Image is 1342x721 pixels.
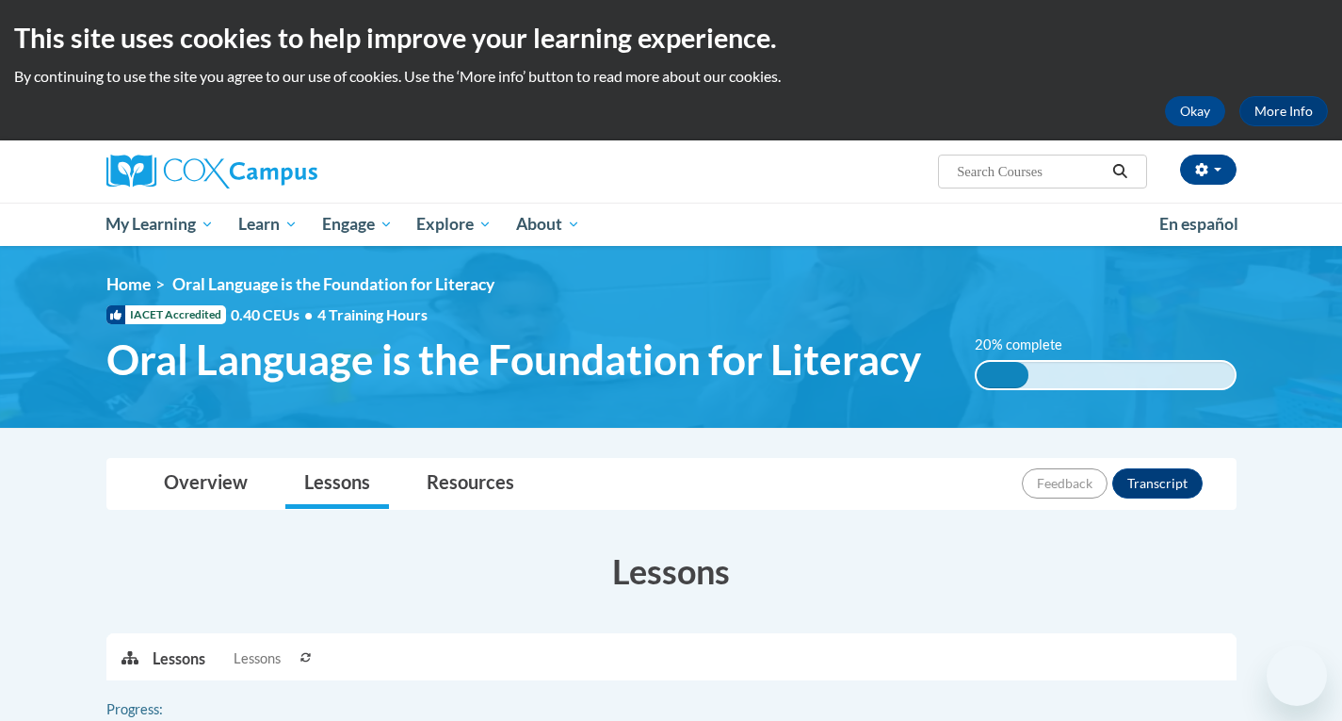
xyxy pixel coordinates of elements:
[317,305,428,323] span: 4 Training Hours
[106,699,215,720] label: Progress:
[304,305,313,323] span: •
[106,305,226,324] span: IACET Accredited
[106,155,464,188] a: Cox Campus
[416,213,492,236] span: Explore
[1267,646,1327,706] iframe: Button to launch messaging window
[1239,96,1328,126] a: More Info
[94,203,227,246] a: My Learning
[14,66,1328,87] p: By continuing to use the site you agree to our use of cookies. Use the ‘More info’ button to read...
[1159,214,1238,234] span: En español
[231,304,317,325] span: 0.40 CEUs
[1112,468,1203,499] button: Transcript
[1180,155,1237,185] button: Account Settings
[106,335,921,385] span: Oral Language is the Foundation for Literacy
[516,213,580,236] span: About
[106,155,317,188] img: Cox Campus
[106,548,1237,595] h3: Lessons
[1165,96,1225,126] button: Okay
[1022,468,1108,499] button: Feedback
[955,160,1106,183] input: Search Courses
[172,274,494,294] span: Oral Language is the Foundation for Literacy
[226,203,310,246] a: Learn
[1106,160,1134,183] button: Search
[238,213,298,236] span: Learn
[106,274,151,294] a: Home
[310,203,405,246] a: Engage
[322,213,393,236] span: Engage
[14,19,1328,57] h2: This site uses cookies to help improve your learning experience.
[145,459,267,509] a: Overview
[977,362,1028,388] div: 20% complete
[78,203,1265,246] div: Main menu
[404,203,504,246] a: Explore
[153,648,205,669] p: Lessons
[285,459,389,509] a: Lessons
[504,203,592,246] a: About
[1147,205,1251,244] a: En español
[234,648,281,669] span: Lessons
[408,459,533,509] a: Resources
[975,335,1083,355] label: 20% complete
[105,213,214,236] span: My Learning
